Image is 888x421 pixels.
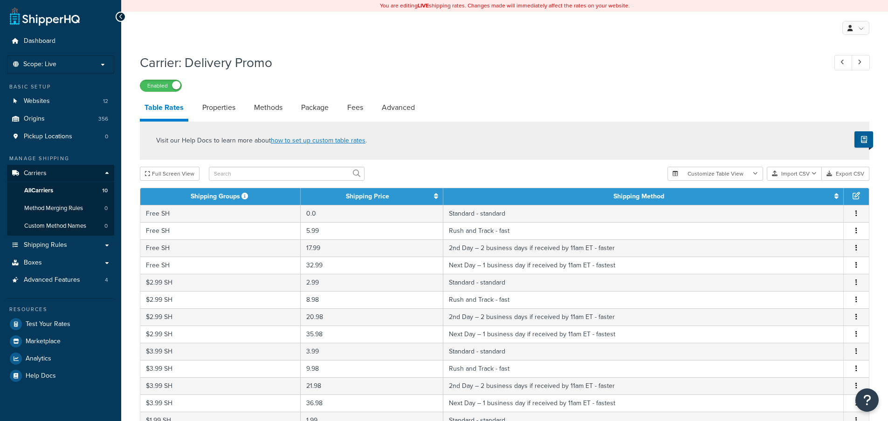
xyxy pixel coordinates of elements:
[105,276,108,284] span: 4
[301,257,443,274] td: 32.99
[102,187,108,195] span: 10
[301,377,443,394] td: 21.98
[668,167,763,181] button: Customize Table View
[140,205,301,222] td: Free SH
[7,200,114,217] a: Method Merging Rules0
[140,291,301,308] td: $2.99 SH
[140,360,301,377] td: $3.99 SH
[7,200,114,217] li: Method Merging Rules
[198,96,240,119] a: Properties
[98,115,108,123] span: 356
[7,217,114,235] a: Custom Method Names0
[7,128,114,145] li: Pickup Locations
[613,191,664,201] a: Shipping Method
[24,37,55,45] span: Dashboard
[140,308,301,326] td: $2.99 SH
[24,276,80,284] span: Advanced Features
[443,222,844,239] td: Rush and Track - fast
[140,188,301,205] th: Shipping Groups
[7,333,114,350] a: Marketplace
[852,55,870,70] a: Next Record
[7,316,114,333] a: Test Your Rates
[26,355,51,363] span: Analytics
[301,291,443,308] td: 8.98
[140,167,200,181] button: Full Screen View
[301,239,443,257] td: 17.99
[140,257,301,274] td: Free SH
[7,272,114,289] a: Advanced Features4
[443,377,844,394] td: 2nd Day – 2 business days if received by 11am ET - faster
[855,388,879,412] button: Open Resource Center
[24,115,45,123] span: Origins
[156,136,367,146] p: Visit our Help Docs to learn more about .
[443,308,844,326] td: 2nd Day – 2 business days if received by 11am ET - faster
[834,55,853,70] a: Previous Record
[7,128,114,145] a: Pickup Locations0
[105,133,108,141] span: 0
[7,272,114,289] li: Advanced Features
[377,96,420,119] a: Advanced
[7,254,114,272] a: Boxes
[24,204,83,212] span: Method Merging Rules
[103,97,108,105] span: 12
[24,241,67,249] span: Shipping Rules
[249,96,287,119] a: Methods
[343,96,368,119] a: Fees
[301,308,443,326] td: 20.98
[24,97,50,105] span: Websites
[140,54,817,72] h1: Carrier: Delivery Promo
[140,274,301,291] td: $2.99 SH
[140,222,301,239] td: Free SH
[24,170,47,177] span: Carriers
[443,274,844,291] td: Standard - standard
[296,96,333,119] a: Package
[26,372,56,380] span: Help Docs
[822,167,869,181] button: Export CSV
[7,155,114,163] div: Manage Shipping
[104,204,108,212] span: 0
[443,394,844,412] td: Next Day – 1 business day if received by 11am ET - fastest
[24,222,86,230] span: Custom Method Names
[443,360,844,377] td: Rush and Track - fast
[7,350,114,367] a: Analytics
[301,274,443,291] td: 2.99
[271,136,365,145] a: how to set up custom table rates
[24,187,53,195] span: All Carriers
[767,167,822,181] button: Import CSV
[140,80,181,91] label: Enabled
[7,306,114,313] div: Resources
[24,259,42,267] span: Boxes
[7,165,114,182] a: Carriers
[443,239,844,257] td: 2nd Day – 2 business days if received by 11am ET - faster
[301,222,443,239] td: 5.99
[24,133,72,141] span: Pickup Locations
[23,61,56,68] span: Scope: Live
[443,205,844,222] td: Standard - standard
[7,237,114,254] a: Shipping Rules
[140,326,301,343] td: $2.99 SH
[854,131,873,148] button: Show Help Docs
[301,360,443,377] td: 9.98
[209,167,365,181] input: Search
[346,191,389,201] a: Shipping Price
[26,320,70,328] span: Test Your Rates
[7,165,114,236] li: Carriers
[7,367,114,384] li: Help Docs
[140,96,188,122] a: Table Rates
[7,182,114,199] a: AllCarriers10
[443,291,844,308] td: Rush and Track - fast
[7,93,114,110] a: Websites12
[7,110,114,128] a: Origins356
[301,205,443,222] td: 0.0
[140,377,301,394] td: $3.99 SH
[7,217,114,235] li: Custom Method Names
[7,33,114,50] a: Dashboard
[418,1,429,10] b: LIVE
[301,343,443,360] td: 3.99
[301,326,443,343] td: 35.98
